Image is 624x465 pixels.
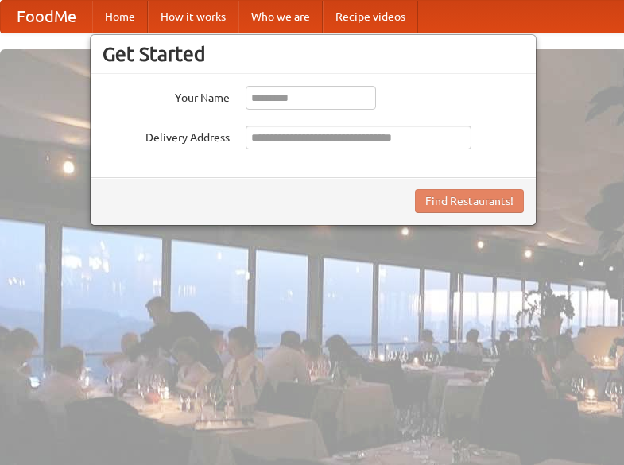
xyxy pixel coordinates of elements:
[1,1,92,33] a: FoodMe
[323,1,418,33] a: Recipe videos
[238,1,323,33] a: Who we are
[103,126,230,145] label: Delivery Address
[415,189,524,213] button: Find Restaurants!
[103,42,524,66] h3: Get Started
[103,86,230,106] label: Your Name
[92,1,148,33] a: Home
[148,1,238,33] a: How it works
